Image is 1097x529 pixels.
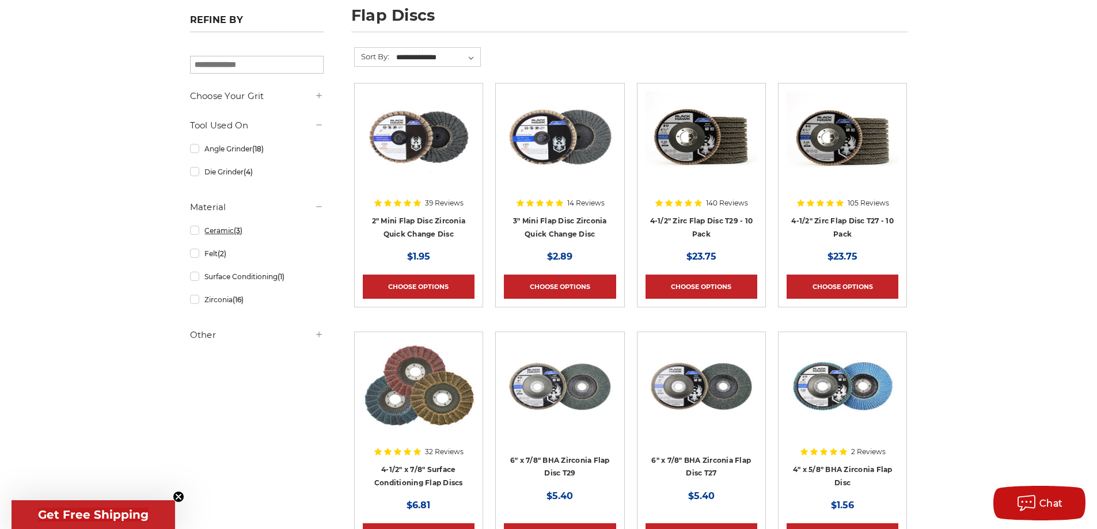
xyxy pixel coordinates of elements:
a: Black Hawk 4-1/2" x 7/8" Flap Disc Type 27 - 10 Pack [787,92,898,239]
a: Surface Conditioning [190,267,324,287]
img: Black Hawk 6 inch T29 coarse flap discs, 36 grit for efficient material removal [504,340,616,432]
button: Chat [993,486,1085,520]
span: $1.56 [831,500,854,511]
img: Black Hawk Abrasives 2-inch Zirconia Flap Disc with 60 Grit Zirconia for Smooth Finishing [363,92,475,184]
span: (4) [244,168,253,176]
span: (1) [278,272,284,281]
button: Close teaser [173,491,184,503]
a: Black Hawk Abrasives 2-inch Zirconia Flap Disc with 60 Grit Zirconia for Smooth Finishing [363,92,475,239]
a: Ceramic [190,220,324,241]
span: $6.81 [407,500,430,511]
span: (16) [233,295,244,304]
h5: Other [190,328,324,342]
a: Angle Grinder [190,139,324,159]
span: (2) [218,249,226,258]
a: Coarse 36 grit BHA Zirconia flap disc, 6-inch, flat T27 for aggressive material removal [646,340,757,488]
span: $5.40 [546,490,573,501]
a: Choose Options [787,275,898,299]
span: Chat [1039,498,1063,509]
a: Choose Options [504,275,616,299]
h5: Choose Your Grit [190,89,324,103]
span: $2.89 [547,251,572,262]
span: (18) [252,144,264,153]
a: Die Grinder [190,162,324,182]
a: BHA 3" Quick Change 60 Grit Flap Disc for Fine Grinding and Finishing [504,92,616,239]
img: 4.5" Black Hawk Zirconia Flap Disc 10 Pack [646,92,757,184]
h5: Refine by [190,14,324,32]
span: $5.40 [688,490,715,501]
a: Choose Options [646,275,757,299]
a: Black Hawk 6 inch T29 coarse flap discs, 36 grit for efficient material removal [504,340,616,488]
img: 4-inch BHA Zirconia flap disc with 40 grit designed for aggressive metal sanding and grinding [787,340,898,432]
a: Felt [190,243,324,264]
span: (3) [234,226,242,235]
h5: Tool Used On [190,119,324,132]
select: Sort By: [394,49,480,66]
span: Get Free Shipping [38,508,149,522]
span: $23.75 [828,251,857,262]
label: Sort By: [355,48,389,65]
h1: flap discs [351,7,908,32]
a: 4-inch BHA Zirconia flap disc with 40 grit designed for aggressive metal sanding and grinding [787,340,898,488]
span: $23.75 [686,251,716,262]
a: Scotch brite flap discs [363,340,475,488]
img: Black Hawk 4-1/2" x 7/8" Flap Disc Type 27 - 10 Pack [787,92,898,184]
a: Choose Options [363,275,475,299]
img: Coarse 36 grit BHA Zirconia flap disc, 6-inch, flat T27 for aggressive material removal [646,340,757,432]
img: BHA 3" Quick Change 60 Grit Flap Disc for Fine Grinding and Finishing [504,92,616,184]
a: 4.5" Black Hawk Zirconia Flap Disc 10 Pack [646,92,757,239]
div: Get Free ShippingClose teaser [12,500,175,529]
a: Zirconia [190,290,324,310]
span: $1.95 [407,251,430,262]
img: Scotch brite flap discs [363,340,475,432]
h5: Material [190,200,324,214]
